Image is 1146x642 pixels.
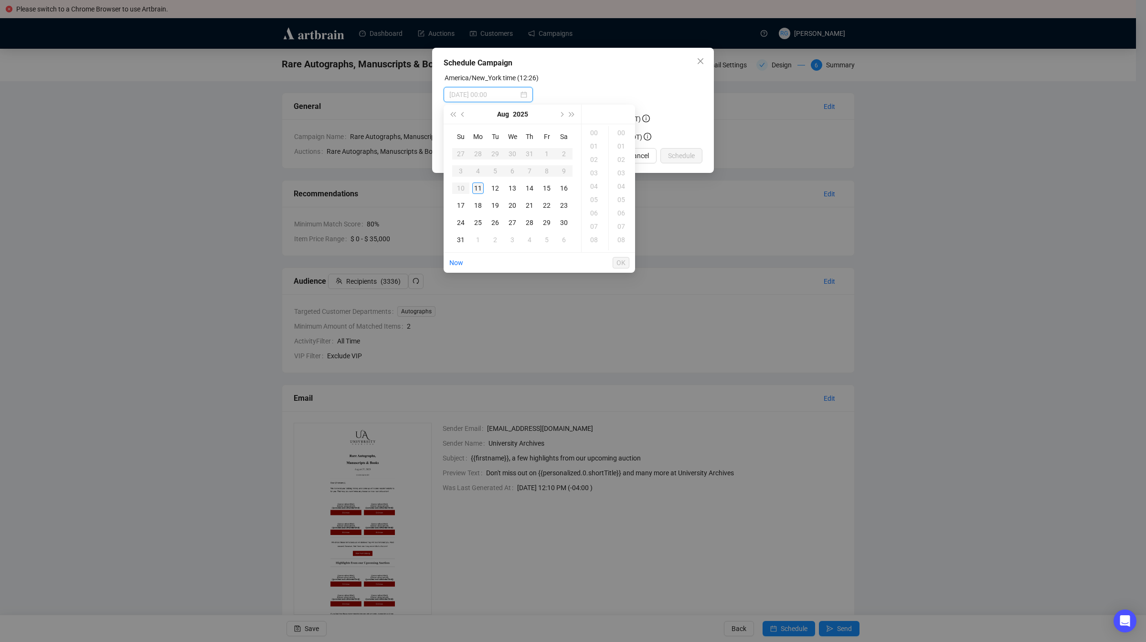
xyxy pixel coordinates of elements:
td: 2025-08-30 [555,214,573,231]
button: OK [613,257,629,268]
button: Choose a year [513,105,528,124]
th: Sa [555,128,573,145]
td: 2025-08-02 [555,145,573,162]
div: 23 [558,200,570,211]
td: 2025-08-21 [521,197,538,214]
td: 2025-07-29 [487,145,504,162]
span: Cancel [629,150,649,161]
td: 2025-09-04 [521,231,538,248]
td: 2025-07-31 [521,145,538,162]
td: 2025-08-15 [538,180,555,197]
td: 2025-08-11 [469,180,487,197]
button: Schedule [660,148,702,163]
th: Tu [487,128,504,145]
div: 4 [524,234,535,246]
div: 4 [472,165,484,177]
td: 2025-08-04 [469,162,487,180]
div: 3 [507,234,518,246]
div: 31 [455,234,467,246]
div: 03 [584,166,606,180]
td: 2025-08-17 [452,197,469,214]
div: 22 [541,200,552,211]
div: 14 [524,182,535,194]
td: 2025-07-30 [504,145,521,162]
td: 2025-09-01 [469,231,487,248]
td: 2025-09-03 [504,231,521,248]
th: Th [521,128,538,145]
td: 2025-09-05 [538,231,555,248]
div: 2 [558,148,570,160]
td: 2025-08-31 [452,231,469,248]
div: 02 [611,153,634,166]
button: Close [693,53,708,69]
div: 01 [584,139,606,153]
button: Next month (PageDown) [556,105,566,124]
div: Schedule Campaign [444,57,702,69]
div: 03 [611,166,634,180]
td: 2025-08-24 [452,214,469,231]
td: 2025-08-08 [538,162,555,180]
div: 21 [524,200,535,211]
div: 5 [541,234,552,246]
span: close [697,57,704,65]
div: 1 [472,234,484,246]
td: 2025-08-01 [538,145,555,162]
button: Last year (Control + left) [447,105,458,124]
div: 11 [472,182,484,194]
td: 2025-08-07 [521,162,538,180]
button: Choose a month [497,105,509,124]
td: 2025-08-03 [452,162,469,180]
td: 2025-08-26 [487,214,504,231]
td: 2025-08-22 [538,197,555,214]
div: 06 [611,206,634,220]
td: 2025-08-19 [487,197,504,214]
div: 00 [584,126,606,139]
div: 31 [524,148,535,160]
div: 16 [558,182,570,194]
td: 2025-08-16 [555,180,573,197]
div: 19 [489,200,501,211]
td: 2025-08-05 [487,162,504,180]
div: 09 [611,246,634,260]
div: 17 [455,200,467,211]
div: 07 [584,220,606,233]
div: Open Intercom Messenger [1114,610,1136,632]
div: 29 [541,217,552,228]
div: 7 [524,165,535,177]
button: Previous month (PageUp) [458,105,468,124]
td: 2025-08-09 [555,162,573,180]
div: 6 [507,165,518,177]
td: 2025-09-06 [555,231,573,248]
div: 04 [584,180,606,193]
div: 26 [489,217,501,228]
div: 3 [455,165,467,177]
td: 2025-08-12 [487,180,504,197]
td: 2025-08-28 [521,214,538,231]
div: 24 [455,217,467,228]
td: 2025-07-27 [452,145,469,162]
td: 2025-08-13 [504,180,521,197]
td: 2025-08-23 [555,197,573,214]
td: 2025-08-29 [538,214,555,231]
div: 6 [558,234,570,246]
div: 1 [541,148,552,160]
div: 2 [489,234,501,246]
div: 30 [558,217,570,228]
div: 30 [507,148,518,160]
div: 28 [472,148,484,160]
th: Su [452,128,469,145]
input: Select date [449,89,519,100]
th: We [504,128,521,145]
div: 09 [584,246,606,260]
th: Fr [538,128,555,145]
td: 2025-08-06 [504,162,521,180]
div: 04 [611,180,634,193]
td: 2025-08-25 [469,214,487,231]
div: 05 [611,193,634,206]
div: 20 [507,200,518,211]
span: info-circle [644,133,651,140]
div: 15 [541,182,552,194]
div: 8 [541,165,552,177]
button: Next year (Control + right) [567,105,577,124]
div: 02 [584,153,606,166]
